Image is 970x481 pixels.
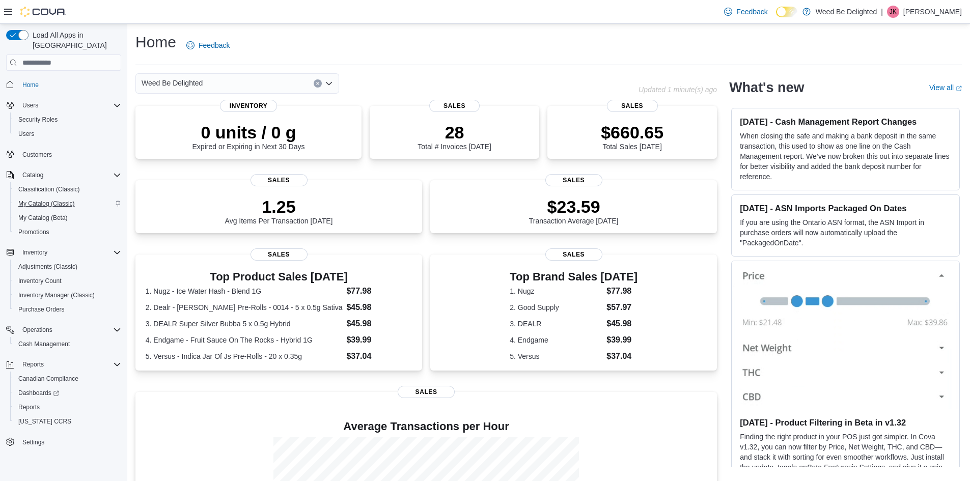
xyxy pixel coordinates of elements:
[18,436,48,448] a: Settings
[606,301,638,314] dd: $57.97
[225,196,333,225] div: Avg Items Per Transaction [DATE]
[346,334,412,346] dd: $39.99
[18,403,40,411] span: Reports
[220,100,277,112] span: Inventory
[2,435,125,449] button: Settings
[601,122,663,151] div: Total Sales [DATE]
[14,128,38,140] a: Users
[346,350,412,362] dd: $37.04
[10,182,125,196] button: Classification (Classic)
[18,169,121,181] span: Catalog
[146,319,343,329] dt: 3. DEALR Super Silver Bubba 5 x 0.5g Hybrid
[18,375,78,383] span: Canadian Compliance
[18,246,51,259] button: Inventory
[22,151,52,159] span: Customers
[14,338,74,350] a: Cash Management
[14,338,121,350] span: Cash Management
[607,100,658,112] span: Sales
[890,6,897,18] span: JK
[22,360,44,369] span: Reports
[18,417,71,426] span: [US_STATE] CCRS
[18,185,80,193] span: Classification (Classic)
[10,386,125,400] a: Dashboards
[2,98,125,112] button: Users
[192,122,305,151] div: Expired or Expiring in Next 30 Days
[18,200,75,208] span: My Catalog (Classic)
[929,83,962,92] a: View allExternal link
[736,7,767,17] span: Feedback
[18,148,121,161] span: Customers
[740,217,951,248] p: If you are using the Ontario ASN format, the ASN Import in purchase orders will now automatically...
[2,357,125,372] button: Reports
[398,386,455,398] span: Sales
[22,81,39,89] span: Home
[10,274,125,288] button: Inventory Count
[18,263,77,271] span: Adjustments (Classic)
[510,351,602,361] dt: 5. Versus
[225,196,333,217] p: 1.25
[14,289,99,301] a: Inventory Manager (Classic)
[2,168,125,182] button: Catalog
[956,86,962,92] svg: External link
[729,79,804,96] h2: What's new
[14,183,121,195] span: Classification (Classic)
[10,372,125,386] button: Canadian Compliance
[14,114,121,126] span: Security Roles
[10,196,125,211] button: My Catalog (Classic)
[146,271,412,283] h3: Top Product Sales [DATE]
[135,32,176,52] h1: Home
[14,387,63,399] a: Dashboards
[639,86,717,94] p: Updated 1 minute(s) ago
[418,122,491,143] p: 28
[10,337,125,351] button: Cash Management
[18,130,34,138] span: Users
[903,6,962,18] p: [PERSON_NAME]
[251,174,308,186] span: Sales
[816,6,877,18] p: Weed Be Delighted
[10,225,125,239] button: Promotions
[14,401,44,413] a: Reports
[14,212,72,224] a: My Catalog (Beta)
[18,228,49,236] span: Promotions
[192,122,305,143] p: 0 units / 0 g
[429,100,480,112] span: Sales
[22,171,43,179] span: Catalog
[510,286,602,296] dt: 1. Nugz
[18,246,121,259] span: Inventory
[18,99,42,111] button: Users
[418,122,491,151] div: Total # Invoices [DATE]
[14,114,62,126] a: Security Roles
[740,117,951,127] h3: [DATE] - Cash Management Report Changes
[606,285,638,297] dd: $77.98
[314,79,322,88] button: Clear input
[22,326,52,334] span: Operations
[142,77,203,89] span: Weed Be Delighted
[18,324,57,336] button: Operations
[18,149,56,161] a: Customers
[14,415,121,428] span: Washington CCRS
[18,324,121,336] span: Operations
[14,373,82,385] a: Canadian Compliance
[14,212,121,224] span: My Catalog (Beta)
[14,275,66,287] a: Inventory Count
[346,285,412,297] dd: $77.98
[529,196,619,217] p: $23.59
[182,35,234,55] a: Feedback
[346,318,412,330] dd: $45.98
[146,351,343,361] dt: 5. Versus - Indica Jar Of Js Pre-Rolls - 20 x 0.35g
[144,420,709,433] h4: Average Transactions per Hour
[14,373,121,385] span: Canadian Compliance
[14,197,121,210] span: My Catalog (Classic)
[2,245,125,260] button: Inventory
[22,248,47,257] span: Inventory
[2,323,125,337] button: Operations
[18,79,43,91] a: Home
[807,463,852,471] em: Beta Features
[199,40,230,50] span: Feedback
[346,301,412,314] dd: $45.98
[10,414,125,429] button: [US_STATE] CCRS
[18,99,121,111] span: Users
[22,101,38,109] span: Users
[606,334,638,346] dd: $39.99
[18,340,70,348] span: Cash Management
